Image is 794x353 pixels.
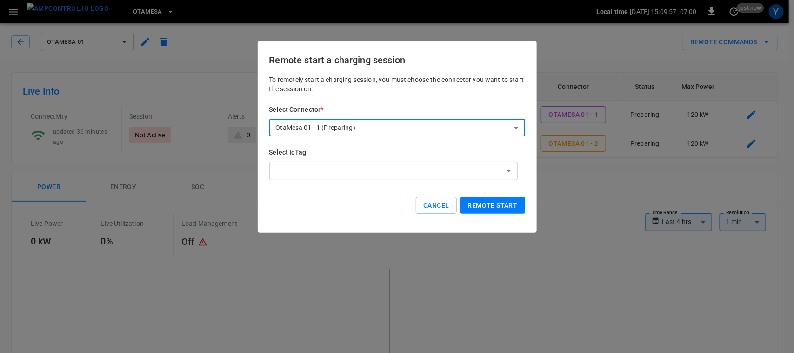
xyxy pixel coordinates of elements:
h6: Select IdTag [269,148,525,158]
button: Cancel [416,197,456,214]
p: To remotely start a charging session, you must choose the connector you want to start the session... [269,75,525,94]
div: OtaMesa 01 - 1 (Preparing) [269,119,525,136]
h6: Remote start a charging session [269,53,525,68]
h6: Select Connector [269,105,525,115]
button: Remote start [460,197,525,214]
